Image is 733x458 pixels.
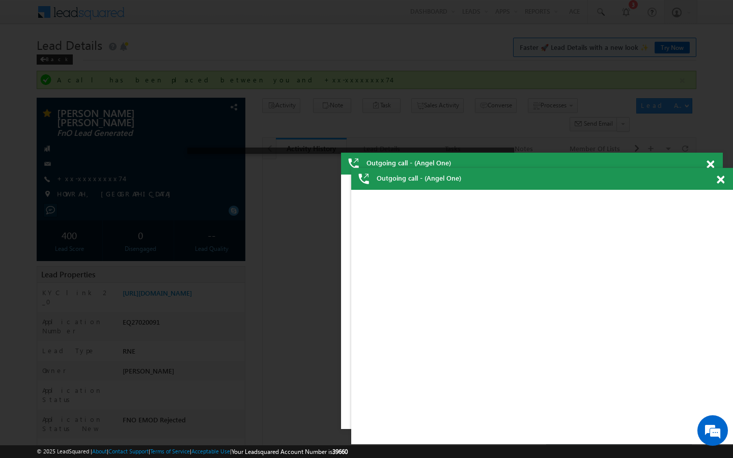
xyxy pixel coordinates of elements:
[332,448,348,455] span: 39660
[232,448,348,455] span: Your Leadsquared Account Number is
[150,448,190,454] a: Terms of Service
[191,448,230,454] a: Acceptable Use
[366,158,451,167] span: Outgoing call - (Angel One)
[377,174,461,183] span: Outgoing call - (Angel One)
[37,447,348,456] span: © 2025 LeadSquared | | | | |
[92,448,107,454] a: About
[108,448,149,454] a: Contact Support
